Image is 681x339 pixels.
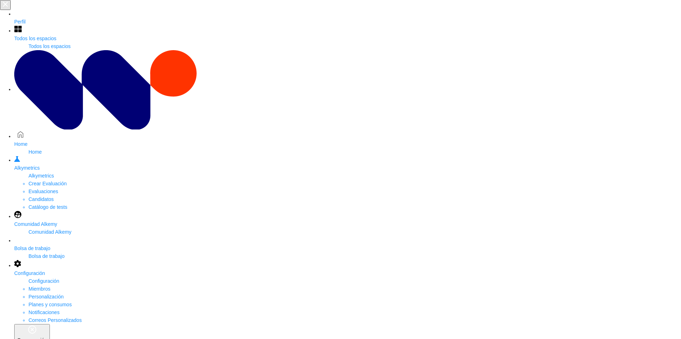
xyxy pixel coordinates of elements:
[14,221,57,227] span: Comunidad Alkemy
[14,36,56,41] span: Todos los espacios
[28,43,71,49] span: Todos los espacios
[28,317,82,323] a: Correos Personalizados
[28,204,67,210] a: Catálogo de tests
[28,181,67,186] a: Crear Evaluación
[553,256,681,339] div: Widget de chat
[28,229,72,235] span: Comunidad Alkemy
[14,19,26,25] span: Perfil
[14,165,40,171] span: Alkymetrics
[28,189,58,194] a: Evaluaciones
[14,245,50,251] span: Bolsa de trabajo
[28,294,64,300] a: Personalización
[28,253,64,259] span: Bolsa de trabajo
[28,309,59,315] a: Notificaciones
[553,256,681,339] iframe: Chat Widget
[14,141,27,147] span: Home
[28,149,42,155] span: Home
[28,302,72,307] a: Planes y consumos
[28,278,59,284] span: Configuración
[28,196,54,202] a: Candidatos
[14,270,45,276] span: Configuración
[28,173,54,179] span: Alkymetrics
[14,50,197,129] img: https://assets.alkemy.org/workspaces/1394/c9baeb50-dbbd-46c2-a7b2-c74a16be862c.png
[14,10,681,26] a: Perfil
[28,286,50,292] a: Miembros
